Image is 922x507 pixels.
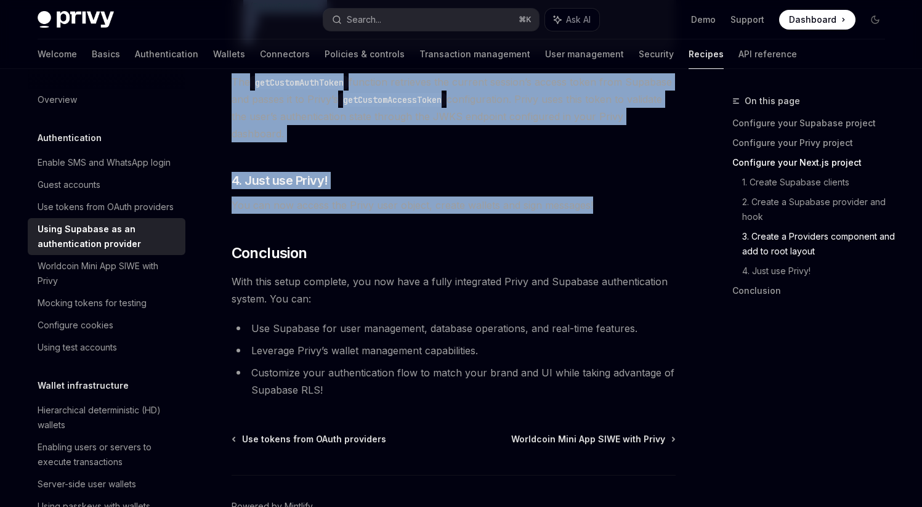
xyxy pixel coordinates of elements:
[789,14,836,26] span: Dashboard
[566,14,591,26] span: Ask AI
[28,89,185,111] a: Overview
[38,340,117,355] div: Using test accounts
[28,336,185,359] a: Using test accounts
[732,281,895,301] a: Conclusion
[28,174,185,196] a: Guest accounts
[28,314,185,336] a: Configure cookies
[742,192,895,227] a: 2. Create a Supabase provider and hook
[135,39,198,69] a: Authentication
[323,9,539,31] button: Search...⌘K
[732,133,895,153] a: Configure your Privy project
[232,73,676,142] span: The function retrieves the current session’s access token from Supabase and passes it to Privy’s ...
[689,39,724,69] a: Recipes
[732,113,895,133] a: Configure your Supabase project
[213,39,245,69] a: Wallets
[38,155,171,170] div: Enable SMS and WhatsApp login
[28,473,185,495] a: Server-side user wallets
[232,342,676,359] li: Leverage Privy’s wallet management capabilities.
[38,477,136,492] div: Server-side user wallets
[250,76,349,89] code: getCustomAuthToken
[38,440,178,469] div: Enabling users or servers to execute transactions
[691,14,716,26] a: Demo
[232,243,307,263] span: Conclusion
[742,227,895,261] a: 3. Create a Providers component and add to root layout
[545,9,599,31] button: Ask AI
[347,12,381,27] div: Search...
[38,11,114,28] img: dark logo
[38,177,100,192] div: Guest accounts
[232,172,328,189] span: 4. Just use Privy!
[38,222,178,251] div: Using Supabase as an authentication provider
[865,10,885,30] button: Toggle dark mode
[242,433,386,445] span: Use tokens from OAuth providers
[742,261,895,281] a: 4. Just use Privy!
[232,320,676,337] li: Use Supabase for user management, database operations, and real-time features.
[28,196,185,218] a: Use tokens from OAuth providers
[233,433,386,445] a: Use tokens from OAuth providers
[511,433,674,445] a: Worldcoin Mini App SIWE with Privy
[28,152,185,174] a: Enable SMS and WhatsApp login
[28,255,185,292] a: Worldcoin Mini App SIWE with Privy
[28,399,185,436] a: Hierarchical deterministic (HD) wallets
[28,436,185,473] a: Enabling users or servers to execute transactions
[519,15,532,25] span: ⌘ K
[38,259,178,288] div: Worldcoin Mini App SIWE with Privy
[639,39,674,69] a: Security
[38,39,77,69] a: Welcome
[38,131,102,145] h5: Authentication
[325,39,405,69] a: Policies & controls
[745,94,800,108] span: On this page
[511,433,665,445] span: Worldcoin Mini App SIWE with Privy
[338,93,447,107] code: getCustomAccessToken
[732,153,895,172] a: Configure your Next.js project
[38,378,129,393] h5: Wallet infrastructure
[779,10,855,30] a: Dashboard
[742,172,895,192] a: 1. Create Supabase clients
[38,200,174,214] div: Use tokens from OAuth providers
[92,39,120,69] a: Basics
[545,39,624,69] a: User management
[38,296,147,310] div: Mocking tokens for testing
[28,292,185,314] a: Mocking tokens for testing
[28,218,185,255] a: Using Supabase as an authentication provider
[38,403,178,432] div: Hierarchical deterministic (HD) wallets
[260,39,310,69] a: Connectors
[730,14,764,26] a: Support
[232,273,676,307] span: With this setup complete, you now have a fully integrated Privy and Supabase authentication syste...
[738,39,797,69] a: API reference
[232,364,676,399] li: Customize your authentication flow to match your brand and UI while taking advantage of Supabase ...
[38,92,77,107] div: Overview
[232,197,676,214] span: You can now access the Privy user object, create wallets and sign messages!
[38,318,113,333] div: Configure cookies
[419,39,530,69] a: Transaction management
